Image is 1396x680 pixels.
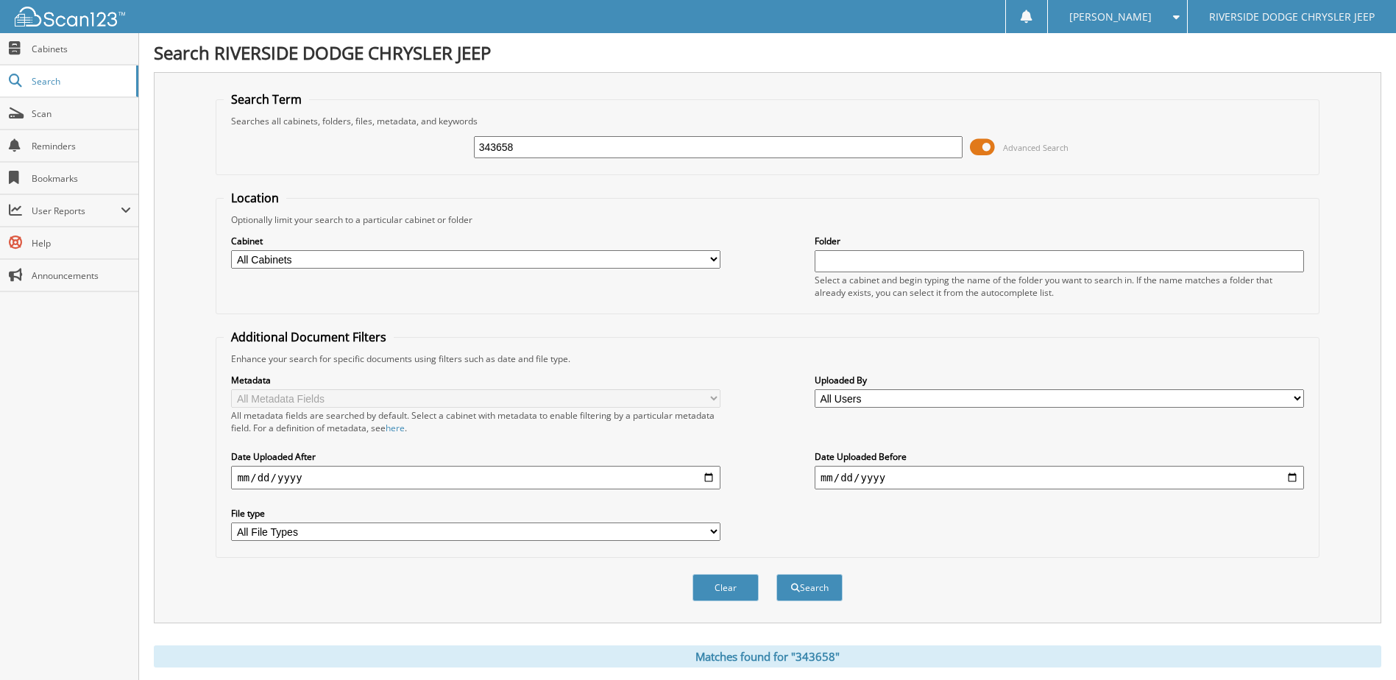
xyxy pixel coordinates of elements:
[815,466,1304,489] input: end
[231,374,720,386] label: Metadata
[154,40,1381,65] h1: Search RIVERSIDE DODGE CHRYSLER JEEP
[32,172,131,185] span: Bookmarks
[32,269,131,282] span: Announcements
[815,235,1304,247] label: Folder
[32,107,131,120] span: Scan
[1322,609,1396,680] iframe: Chat Widget
[15,7,125,26] img: scan123-logo-white.svg
[32,140,131,152] span: Reminders
[386,422,405,434] a: here
[776,574,843,601] button: Search
[32,75,129,88] span: Search
[32,237,131,249] span: Help
[32,43,131,55] span: Cabinets
[231,466,720,489] input: start
[1209,13,1375,21] span: RIVERSIDE DODGE CHRYSLER JEEP
[224,115,1311,127] div: Searches all cabinets, folders, files, metadata, and keywords
[815,374,1304,386] label: Uploaded By
[231,409,720,434] div: All metadata fields are searched by default. Select a cabinet with metadata to enable filtering b...
[224,190,286,206] legend: Location
[231,507,720,520] label: File type
[231,450,720,463] label: Date Uploaded After
[1069,13,1152,21] span: [PERSON_NAME]
[32,205,121,217] span: User Reports
[692,574,759,601] button: Clear
[1003,142,1069,153] span: Advanced Search
[224,329,394,345] legend: Additional Document Filters
[224,213,1311,226] div: Optionally limit your search to a particular cabinet or folder
[815,450,1304,463] label: Date Uploaded Before
[231,235,720,247] label: Cabinet
[815,274,1304,299] div: Select a cabinet and begin typing the name of the folder you want to search in. If the name match...
[154,645,1381,667] div: Matches found for "343658"
[224,91,309,107] legend: Search Term
[224,353,1311,365] div: Enhance your search for specific documents using filters such as date and file type.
